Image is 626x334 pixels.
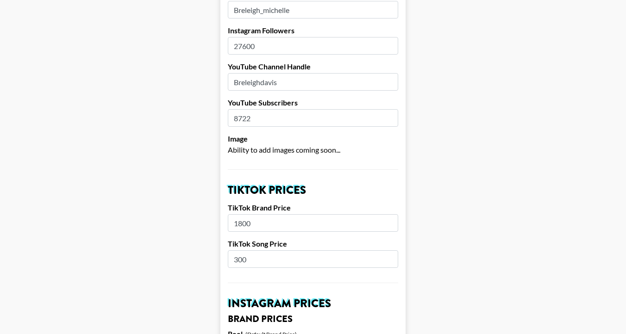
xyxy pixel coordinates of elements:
[228,134,398,143] label: Image
[228,239,398,248] label: TikTok Song Price
[228,62,398,71] label: YouTube Channel Handle
[228,26,398,35] label: Instagram Followers
[228,98,398,107] label: YouTube Subscribers
[228,315,398,324] h3: Brand Prices
[228,203,398,212] label: TikTok Brand Price
[228,145,340,154] span: Ability to add images coming soon...
[228,298,398,309] h2: Instagram Prices
[228,185,398,196] h2: TikTok Prices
